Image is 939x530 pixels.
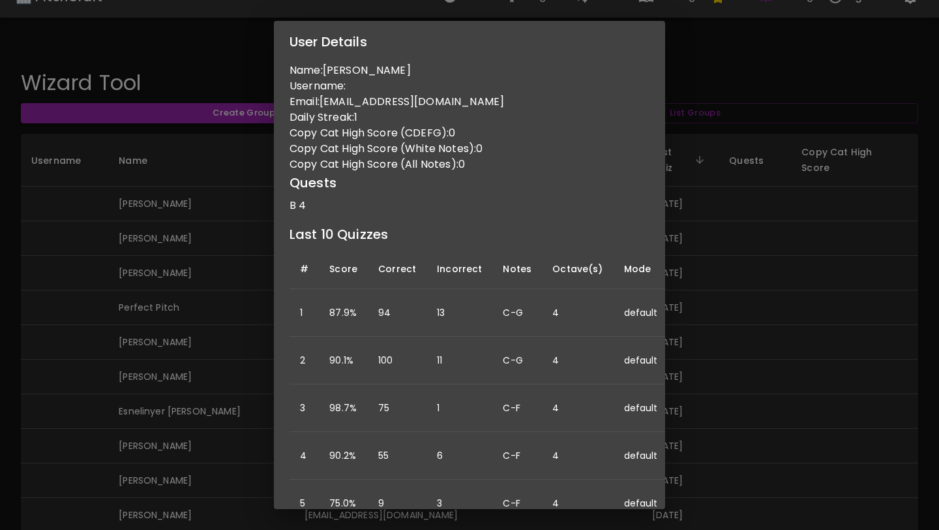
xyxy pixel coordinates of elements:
p: Copy Cat High Score (CDEFG): 0 [290,125,649,141]
th: Notes [492,249,542,289]
td: 4 [542,432,613,480]
th: Incorrect [426,249,492,289]
th: # [290,249,319,289]
th: Octave(s) [542,249,613,289]
td: 94 [368,289,426,337]
td: 3 [290,384,319,432]
td: 4 [290,432,319,480]
td: 3 [426,480,492,527]
th: Correct [368,249,426,289]
p: Copy Cat High Score (All Notes): 0 [290,157,649,172]
td: 98.7% [319,384,368,432]
p: Daily Streak: 1 [290,110,649,125]
td: 1 [290,289,319,337]
td: 2 [290,337,319,384]
td: C-G [492,337,542,384]
p: Copy Cat High Score (White Notes): 0 [290,141,649,157]
td: 5 [290,480,319,527]
p: B 4 [290,198,649,213]
td: 4 [542,337,613,384]
td: 87.9% [319,289,368,337]
p: Name: [PERSON_NAME] [290,63,649,78]
td: default [614,289,668,337]
td: C-F [492,480,542,527]
td: 9 [368,480,426,527]
td: 13 [426,289,492,337]
td: C-G [492,289,542,337]
td: 90.2% [319,432,368,480]
td: default [614,480,668,527]
td: 1 [426,384,492,432]
td: 11 [426,337,492,384]
h6: Quests [290,172,649,193]
p: Username: [290,78,649,94]
td: 100 [368,337,426,384]
th: Score [319,249,368,289]
td: 4 [542,480,613,527]
h2: User Details [274,21,665,63]
td: 55 [368,432,426,480]
td: 90.1% [319,337,368,384]
td: 75 [368,384,426,432]
td: 4 [542,289,613,337]
td: 4 [542,384,613,432]
td: 75.0% [319,480,368,527]
td: default [614,384,668,432]
td: C-F [492,432,542,480]
td: default [614,432,668,480]
td: C-F [492,384,542,432]
td: default [614,337,668,384]
th: Mode [614,249,668,289]
h6: Last 10 Quizzes [290,224,649,245]
p: Email: [EMAIL_ADDRESS][DOMAIN_NAME] [290,94,649,110]
td: 6 [426,432,492,480]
